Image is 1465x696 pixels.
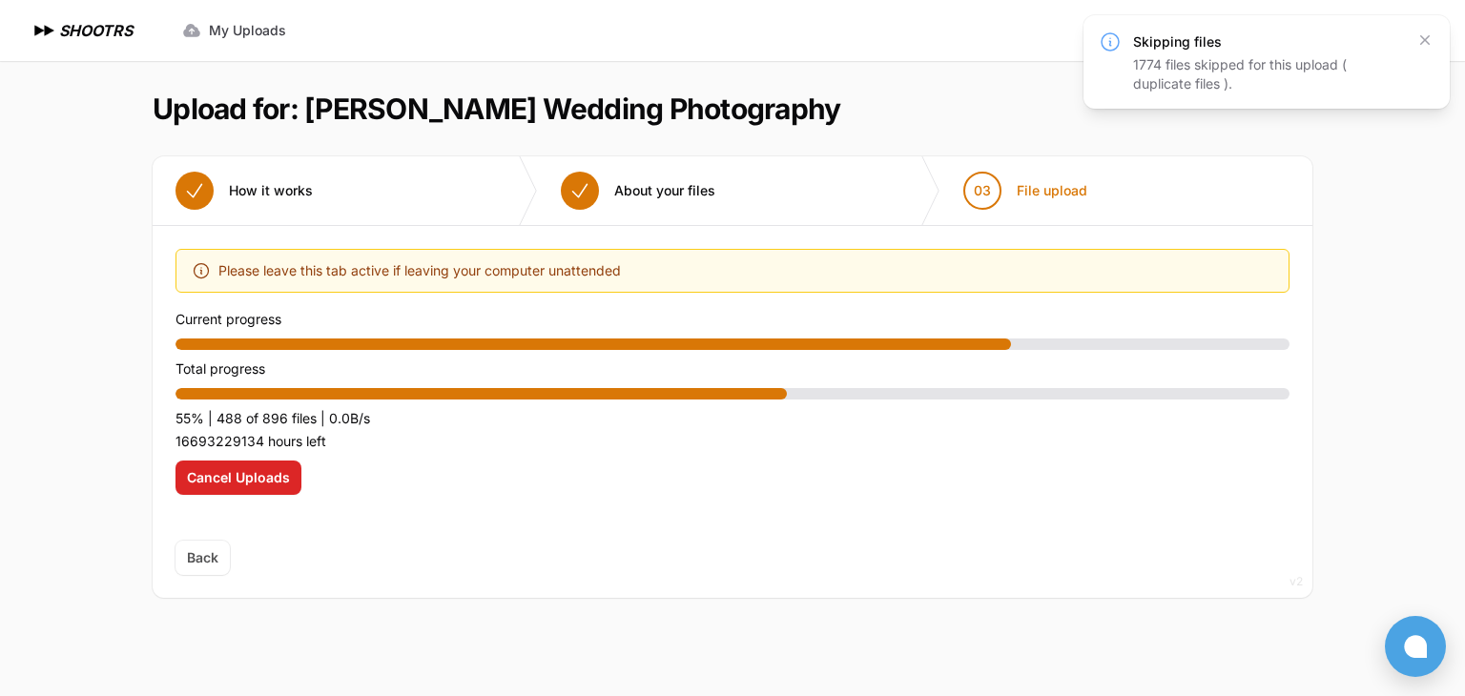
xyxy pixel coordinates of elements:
h1: Upload for: [PERSON_NAME] Wedding Photography [153,92,840,126]
button: Cancel Uploads [175,461,301,495]
span: Please leave this tab active if leaving your computer unattended [218,259,621,282]
button: 03 File upload [940,156,1110,225]
p: 16693229134 hours left [175,430,1290,453]
span: File upload [1017,181,1087,200]
p: Current progress [175,308,1290,331]
div: 1774 files skipped for this upload ( duplicate files ). [1133,55,1404,93]
h3: Skipping files [1133,32,1404,51]
button: Open chat window [1385,616,1446,677]
button: How it works [153,156,336,225]
span: Cancel Uploads [187,468,290,487]
span: 03 [974,181,991,200]
p: Total progress [175,358,1290,380]
div: v2 [1290,570,1303,593]
img: SHOOTRS [31,19,59,42]
button: About your files [538,156,738,225]
p: 55% | 488 of 896 files | 0.0B/s [175,407,1290,430]
a: SHOOTRS SHOOTRS [31,19,133,42]
span: How it works [229,181,313,200]
a: My Uploads [171,13,298,48]
span: About your files [614,181,715,200]
h1: SHOOTRS [59,19,133,42]
span: My Uploads [209,21,286,40]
